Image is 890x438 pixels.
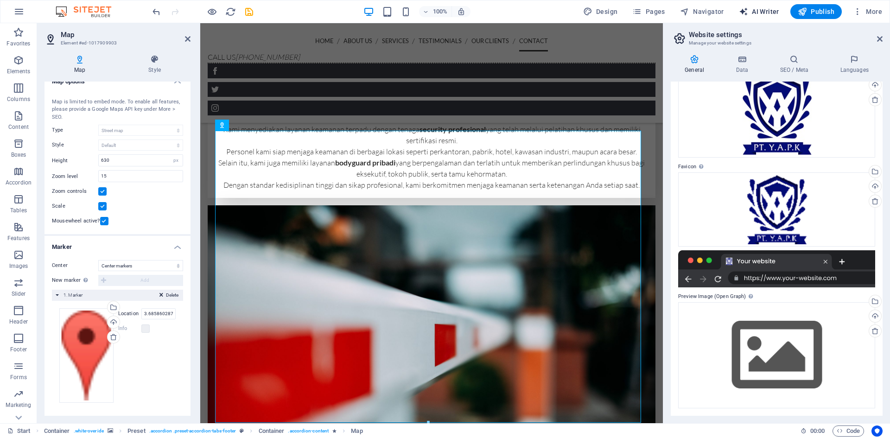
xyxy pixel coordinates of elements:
h6: Session time [801,425,825,437]
label: Preview Image (Open Graph) [678,291,875,302]
div: Logo-heJkWiIj4Xim1SJfw5l0QQ.jpg [678,71,875,158]
span: Click to select. Double-click to edit [259,425,285,437]
i: Element contains an animation [332,428,337,433]
i: Reload page [225,6,236,17]
button: Click here to leave preview mode and continue editing [206,6,217,17]
h3: Manage your website settings [689,39,864,47]
span: 00 00 [810,425,825,437]
span: . white-overide [74,425,104,437]
h2: Website settings [689,31,883,39]
button: 100% [419,6,452,17]
label: Zoom controls [52,186,98,197]
span: AI Writer [739,7,779,16]
button: Pages [629,4,668,19]
button: Usercentrics [871,425,883,437]
span: Click to select. Double-click to edit [44,425,70,437]
span: Navigator [680,7,724,16]
div: Map is limited to embed mode. To enable all features, please provide a Google Maps API key under ... [52,98,183,121]
span: Click to select. Double-click to edit [127,425,146,437]
i: Undo: Change marker (Ctrl+Z) [151,6,162,17]
span: . accordion-content [288,425,329,437]
span: . accordion .preset-accordion-tabs-footer [149,425,236,437]
button: undo [151,6,162,17]
p: Marketing [6,401,31,409]
span: 1. Marker [64,292,83,298]
span: More [853,7,882,16]
h4: Map [44,55,119,74]
p: Tables [10,207,27,214]
nav: breadcrumb [44,425,363,437]
label: New marker [52,275,98,286]
i: This element is a customizable preset [240,428,244,433]
span: Publish [798,7,834,16]
div: Select files from the file manager, stock photos, or upload file(s) [678,302,875,408]
label: Info [118,323,141,334]
label: Style [52,140,98,151]
button: Design [579,4,622,19]
label: Height [52,158,98,163]
h4: Languages [826,55,883,74]
button: Publish [790,4,842,19]
p: Accordion [6,179,32,186]
i: Save (Ctrl+S) [244,6,254,17]
h6: 100% [433,6,448,17]
p: Images [9,262,28,270]
p: Footer [10,346,27,353]
div: Logo_Terbaru-jhZ1KfxeUMzkk-8wpLnv_g-Cjae_pAAK7g05a0V-plQiw.png [678,172,875,247]
label: Mousewheel active? [52,216,100,227]
span: Delete [166,291,178,299]
h3: Element #ed-1017909903 [61,39,172,47]
div: px [170,155,183,166]
div: Select files from the file manager, stock photos, or upload file(s) [59,308,114,403]
p: Forms [10,374,27,381]
a: Click to cancel selection. Double-click to open Pages [7,425,31,437]
p: Elements [7,68,31,75]
label: Type [52,125,98,136]
h4: Marker [44,236,191,253]
button: More [849,4,886,19]
button: Navigator [676,4,728,19]
p: Boxes [11,151,26,159]
h4: SEO / Meta [766,55,826,74]
h4: Data [722,55,766,74]
p: Columns [7,95,30,103]
button: reload [225,6,236,17]
button: Delete [157,291,181,299]
p: Favorites [6,40,30,47]
span: Click to select. Double-click to edit [351,425,362,437]
label: Location [118,308,141,319]
h4: General [671,55,722,74]
span: Design [583,7,618,16]
span: Pages [632,7,665,16]
label: Scale [52,201,98,212]
img: Editor Logo [53,6,123,17]
p: Content [8,123,29,131]
i: This element contains a background [108,428,113,433]
span: Code [837,425,860,437]
button: AI Writer [735,4,783,19]
h2: Map [61,31,191,39]
button: save [243,6,254,17]
button: Code [833,425,864,437]
h4: Style [119,55,191,74]
p: Header [9,318,28,325]
span: : [817,427,818,434]
p: Features [7,235,30,242]
p: Slider [12,290,26,298]
label: Center [52,260,98,271]
input: Location... [141,308,176,319]
label: Favicon [678,161,875,172]
label: Zoom level [52,174,98,179]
